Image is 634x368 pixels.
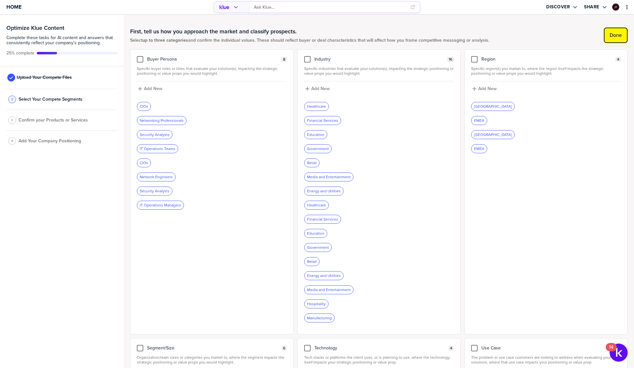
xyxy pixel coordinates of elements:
[314,346,337,351] span: Technology
[610,344,628,362] button: Open Resource Center, 14 new notifications
[130,38,489,43] span: Select and confirm the individual values. These should reflect buyer or deal characteristics that...
[481,346,501,351] span: Use Case
[130,28,489,35] h1: First, tell us how you approach the market and classify prospects.
[610,32,622,38] label: Done
[311,86,330,92] label: Add New
[471,355,621,365] span: The problem or use case customers are looking to address when evaluating your solutions, where th...
[612,4,619,11] div: Jennifer Farley
[147,57,177,62] span: Buyer Persona
[304,85,454,92] button: Add New
[147,346,174,351] span: Segment/Size
[19,118,88,123] span: Confirm your Products or Services
[471,66,621,76] span: Specific region(s) you market to, where the region itself impacts the strategic positioning or va...
[546,4,570,10] label: Discover
[254,2,406,13] input: Ask Klue...
[314,57,330,62] span: Industry
[617,57,619,62] span: 4
[17,75,72,80] span: Upload Your Compete Files
[19,97,82,102] span: Select Your Compete Segments
[6,35,117,46] span: Complete these tasks for AI content and answers that consistently reflect your company’s position...
[304,355,454,365] span: Tech stacks or platforms the client uses, or is planning to use, where the technology itself impa...
[142,37,188,44] strong: up to three categories
[612,3,620,11] a: Edit Profile
[6,25,117,31] h3: Optimize Klue Content
[613,4,619,10] img: 650910c5ec1ccd1937cdf9be35310606-sml.png
[450,346,452,351] span: 4
[478,86,496,92] label: Add New
[604,28,628,43] button: Done
[19,138,81,144] span: Add Your Company Positioning
[584,4,599,10] label: Share
[6,4,21,10] span: Home
[304,66,454,76] span: Specific industries that evaluate your solution(s), impacting the strategic positioning or value ...
[471,85,621,92] button: Add New
[11,138,13,143] span: 4
[6,51,34,56] span: Active
[137,85,287,92] button: Add New
[11,97,13,102] span: 2
[137,66,287,76] span: Specific buyer roles or titles that evaluate your solution(s), impacting the strategic positionin...
[283,57,285,62] span: 8
[144,86,162,92] label: Add New
[283,346,285,351] span: 6
[449,57,452,62] span: 16
[137,355,287,365] span: Organization/team sizes or categories you market to, where the segment impacts the strategic posi...
[481,57,496,62] span: Region
[609,347,613,355] div: 14
[11,118,13,122] span: 3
